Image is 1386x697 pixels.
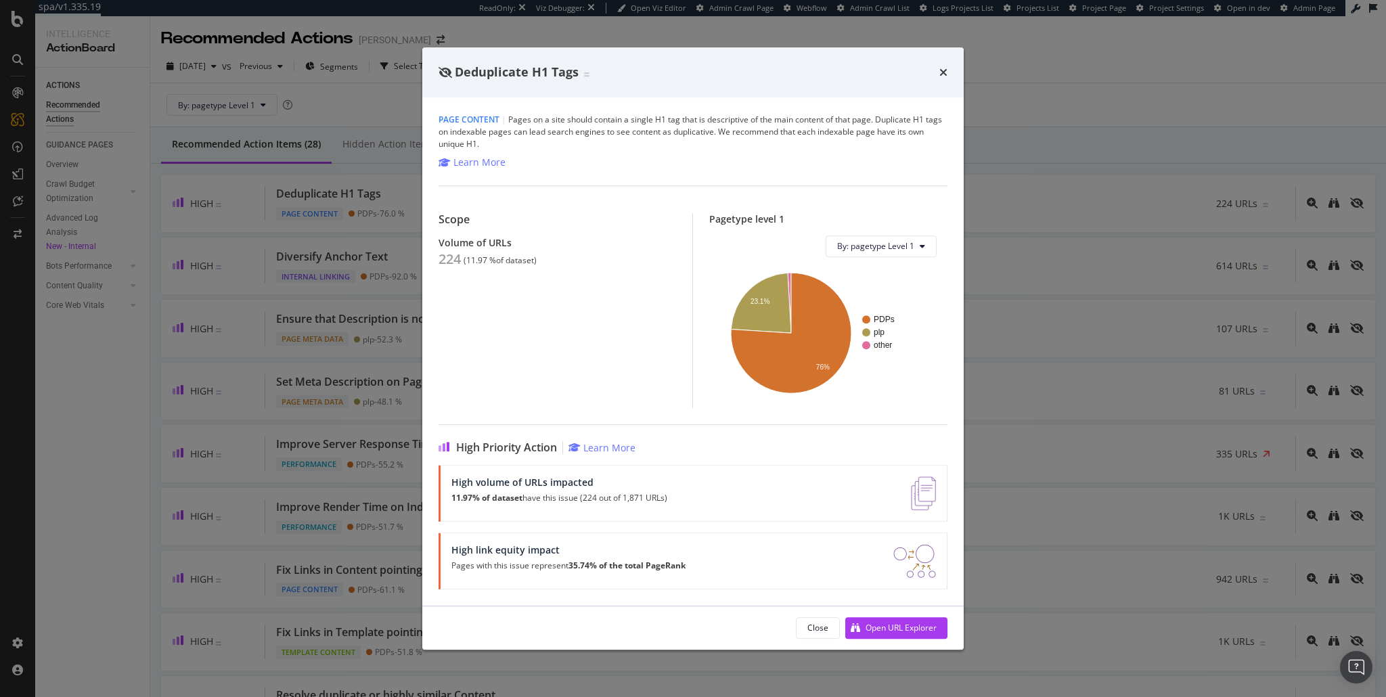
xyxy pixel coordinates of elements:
button: Open URL Explorer [845,617,947,639]
a: Learn More [568,441,635,454]
img: DDxVyA23.png [893,544,936,578]
strong: 11.97% of dataset [451,492,522,503]
button: By: pagetype Level 1 [826,235,937,257]
div: High volume of URLs impacted [451,476,667,488]
div: Open Intercom Messenger [1340,651,1372,683]
div: Scope [439,213,676,226]
div: Close [807,622,828,633]
div: Pagetype level 1 [709,213,947,225]
text: 23.1% [751,298,769,305]
svg: A chart. [720,268,937,397]
div: Learn More [453,156,506,169]
div: times [939,64,947,81]
span: Deduplicate H1 Tags [455,64,579,80]
span: | [501,114,506,125]
text: other [874,340,892,350]
img: Equal [584,72,589,76]
span: Page Content [439,114,499,125]
div: Volume of URLs [439,237,676,248]
div: modal [422,47,964,650]
div: 224 [439,251,461,267]
a: Learn More [439,156,506,169]
div: ( 11.97 % of dataset ) [464,256,537,265]
text: 76% [816,363,830,370]
p: have this issue (224 out of 1,871 URLs) [451,493,667,503]
p: Pages with this issue represent [451,561,686,570]
div: Learn More [583,441,635,454]
text: plp [874,328,885,337]
button: Close [796,617,840,639]
span: By: pagetype Level 1 [837,240,914,252]
img: e5DMFwAAAABJRU5ErkJggg== [911,476,936,510]
span: High Priority Action [456,441,557,454]
div: High link equity impact [451,544,686,556]
div: Open URL Explorer [866,622,937,633]
div: Pages on a site should contain a single H1 tag that is descriptive of the main content of that pa... [439,114,947,150]
strong: 35.74% of the total PageRank [568,560,686,571]
text: PDPs [874,315,895,324]
div: eye-slash [439,67,452,78]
